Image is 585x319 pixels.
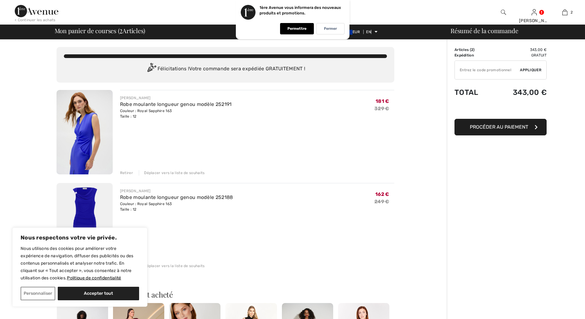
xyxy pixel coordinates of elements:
font: [PERSON_NAME] [120,96,151,100]
font: Déplacer vers la liste de souhaits [144,264,205,268]
a: Robe moulante longueur genou modèle 252191 [120,101,232,107]
a: Robe moulante longueur genou modèle 252188 [120,194,233,200]
font: Déplacer vers la liste de souhaits [144,171,205,175]
font: Articles) [123,26,145,35]
font: Politique de confidentialité [67,275,121,281]
font: 343,00 € [513,88,547,97]
font: Fermer [324,26,337,31]
font: Expédition [454,53,474,57]
img: Mes informations [532,9,537,16]
font: EUR [353,30,360,34]
font: 1ère Avenue vous informera des nouveaux produits et promotions. [259,5,341,15]
font: Gratuit [531,53,547,57]
font: Mon panier de courses ( [55,26,120,35]
font: Nous respectons votre vie privée. [21,234,117,241]
font: 2 [119,25,123,35]
font: Personnaliser [24,291,52,296]
font: 249 € [374,199,389,204]
font: Retirer [120,171,133,175]
font: [PERSON_NAME] [120,189,151,193]
font: Couleur : Royal Sapphire 163 [120,109,172,113]
button: Accepter tout [58,287,139,300]
font: Taille : 12 [120,114,136,119]
font: Articles ( [454,48,471,52]
font: Votre commande sera expédiée GRATUITEMENT ! [189,66,305,72]
div: Nous respectons votre vie privée. [12,228,147,307]
button: Personnaliser [21,287,55,300]
font: Taille : 12 [120,207,136,212]
img: rechercher sur le site [501,9,506,16]
font: Total [454,88,478,97]
font: Appliquer [520,68,541,72]
font: Résumé de la commande [450,26,518,35]
img: Mon sac [562,9,567,16]
font: Félicitations ! [158,66,189,72]
font: Permettre [287,26,306,31]
font: ) [473,48,474,52]
a: 2 [550,9,580,16]
font: 2 [571,10,573,14]
font: [PERSON_NAME] [519,18,555,23]
input: Code promotionnel [455,61,520,79]
font: 162 € [375,191,389,197]
font: 2 [471,48,473,52]
font: Accepter tout [84,291,113,296]
font: EN [366,30,371,34]
img: Robe moulante longueur genou modèle 252191 [57,90,113,174]
font: 181 € [376,98,389,104]
font: 343,00 € [530,48,547,52]
font: Procéder au paiement [470,124,528,130]
font: < Continuer les achats [15,18,56,22]
img: 1ère Avenue [15,5,58,17]
a: Se connecter [532,9,537,15]
button: Procéder au paiement [454,119,547,135]
font: Couleur : Royal Sapphire 163 [120,202,172,206]
img: Congratulation2.svg [145,63,158,75]
a: Politique de Confidentialité [67,275,121,281]
font: 329 € [374,106,389,111]
font: Nous utilisons des cookies pour améliorer votre expérience de navigation, diffuser des publicités... [21,246,134,281]
img: Robe moulante longueur genou modèle 252188 [57,183,113,267]
iframe: PayPal [454,103,547,117]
